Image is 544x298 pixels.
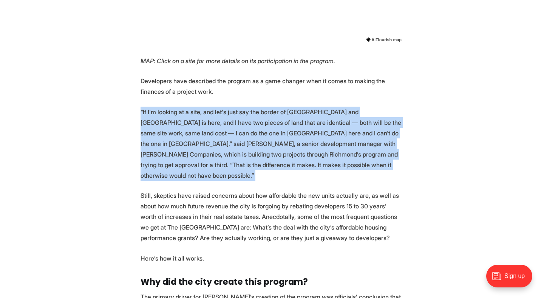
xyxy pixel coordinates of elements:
p: Here’s how it all works. [141,253,403,264]
p: Still, skeptics have raised concerns about how affordable the new units actually are, as well as ... [141,190,403,243]
em: MAP: Click on a site for more details on its participation in the program. [141,57,335,65]
span: A Flourish map [371,35,402,44]
img: Flourish logo [366,37,371,42]
strong: Why did the city create this program? [141,276,308,288]
iframe: portal-trigger [480,261,544,298]
a: A Flourish map [365,35,402,44]
p: Developers have described the program as a game changer when it comes to making the finances of a... [141,76,403,97]
p: “If I'm looking at a site, and let's just say the border of [GEOGRAPHIC_DATA] and [GEOGRAPHIC_DAT... [141,107,403,181]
